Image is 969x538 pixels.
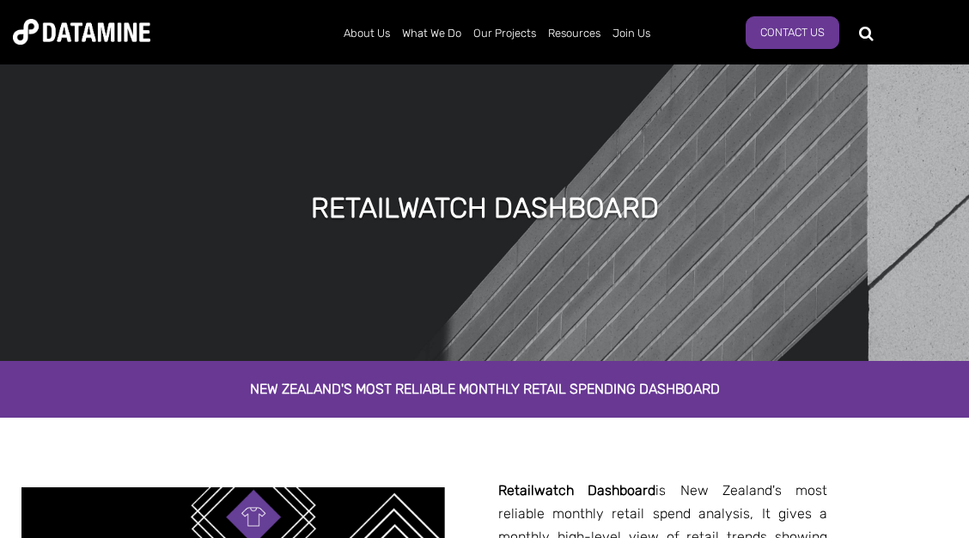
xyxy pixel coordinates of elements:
[311,189,659,227] h1: retailWATCH Dashboard
[338,11,396,56] a: About Us
[13,19,150,45] img: Datamine
[396,11,467,56] a: What We Do
[498,482,655,498] strong: Retailwatch Dashboard
[250,381,720,397] span: New Zealand's most reliable monthly retail spending dashboard
[542,11,606,56] a: Resources
[606,11,656,56] a: Join Us
[746,16,839,49] a: Contact Us
[467,11,542,56] a: Our Projects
